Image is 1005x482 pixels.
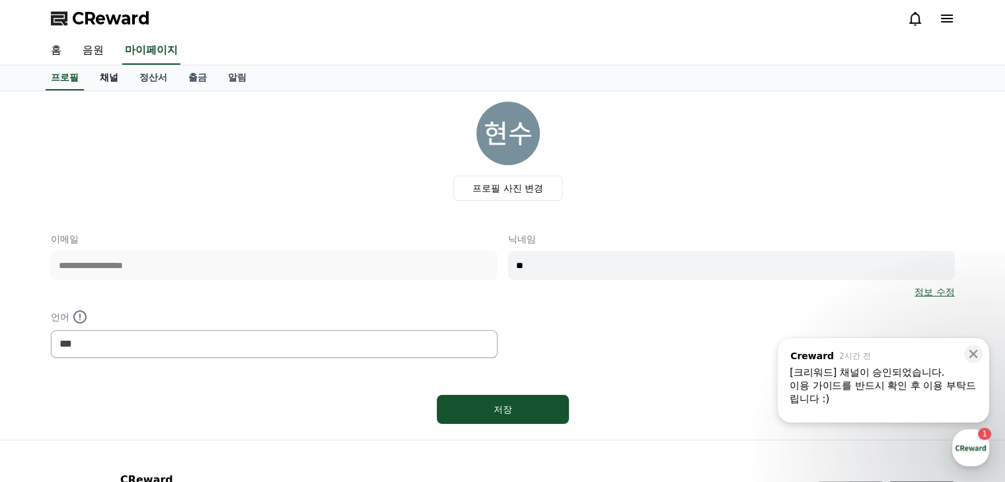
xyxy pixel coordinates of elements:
[121,393,137,403] span: 대화
[437,395,569,424] button: 저장
[170,372,254,405] a: 설정
[217,65,257,90] a: 알림
[463,403,542,416] div: 저장
[129,65,178,90] a: 정산서
[453,176,562,201] label: 프로필 사진 변경
[134,372,139,382] span: 1
[51,8,150,29] a: CReward
[51,232,498,246] p: 이메일
[122,37,180,65] a: 마이페이지
[87,372,170,405] a: 1대화
[42,392,50,403] span: 홈
[51,309,498,325] p: 언어
[4,372,87,405] a: 홈
[72,37,114,65] a: 음원
[204,392,220,403] span: 설정
[178,65,217,90] a: 출금
[89,65,129,90] a: 채널
[46,65,84,90] a: 프로필
[72,8,150,29] span: CReward
[914,285,954,298] a: 정보 수정
[508,232,955,246] p: 닉네임
[476,102,540,165] img: profile_image
[40,37,72,65] a: 홈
